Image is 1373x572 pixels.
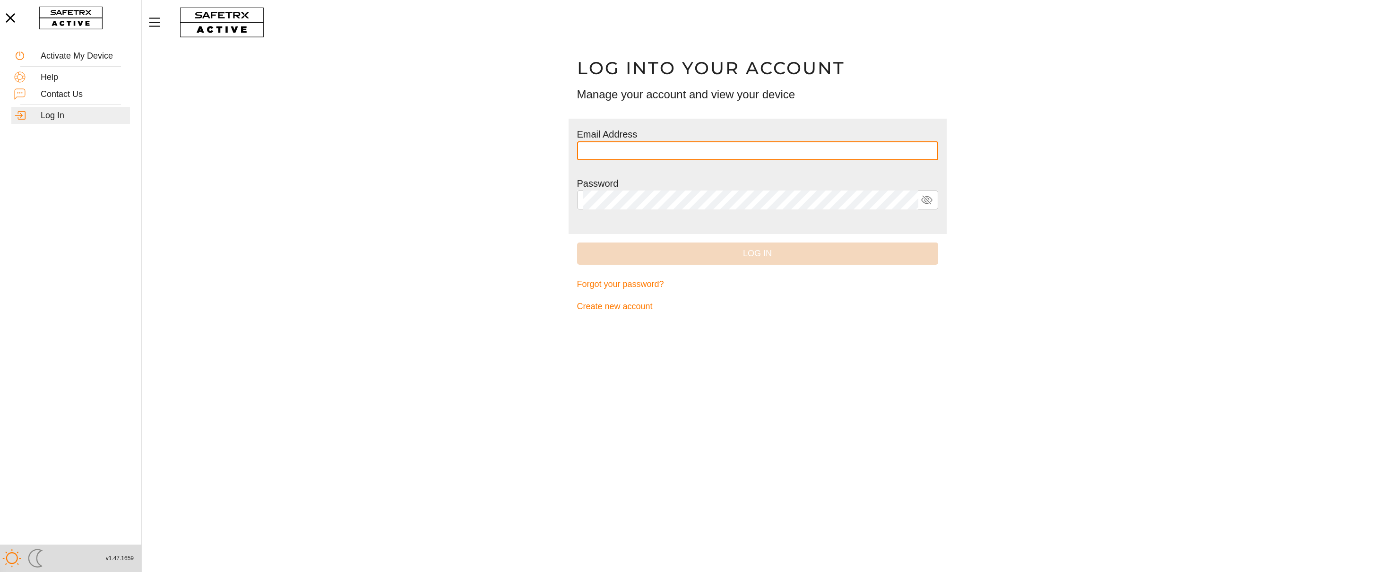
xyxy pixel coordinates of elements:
button: Log In [577,243,938,265]
span: v1.47.1659 [106,554,134,563]
img: Help.svg [14,71,26,83]
button: v1.47.1659 [100,551,139,566]
h3: Manage your account and view your device [577,87,938,103]
img: ModeLight.svg [2,549,21,568]
div: Contact Us [41,89,127,100]
label: Password [577,178,619,189]
img: ContactUs.svg [14,88,26,100]
div: Help [41,72,127,83]
a: Forgot your password? [577,273,938,295]
div: Log In [41,111,127,121]
div: Activate My Device [41,51,127,61]
span: Log In [585,246,931,261]
img: ModeDark.svg [26,549,45,568]
label: Email Address [577,129,638,139]
span: Forgot your password? [577,277,664,292]
span: Create new account [577,299,653,314]
button: Menu [147,12,170,32]
a: Create new account [577,295,938,318]
h1: Log into your account [577,57,938,79]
